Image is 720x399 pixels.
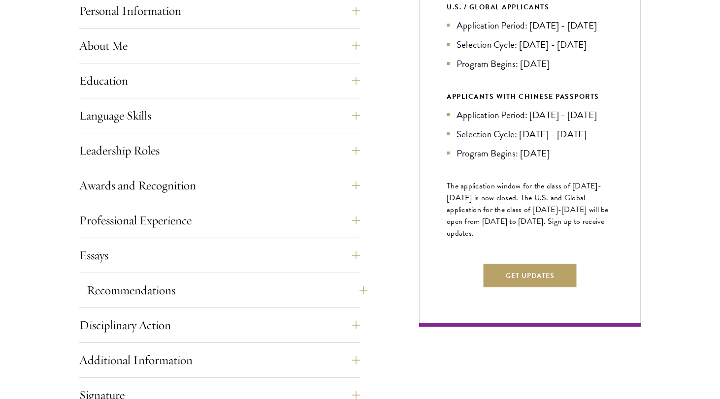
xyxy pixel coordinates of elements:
[484,264,577,287] button: Get Updates
[79,313,360,337] button: Disciplinary Action
[447,57,613,71] li: Program Begins: [DATE]
[447,180,609,239] span: The application window for the class of [DATE]-[DATE] is now closed. The U.S. and Global applicat...
[447,127,613,141] li: Selection Cycle: [DATE] - [DATE]
[87,278,367,302] button: Recommendations
[447,1,613,13] div: U.S. / GLOBAL APPLICANTS
[447,37,613,52] li: Selection Cycle: [DATE] - [DATE]
[79,244,360,267] button: Essays
[447,108,613,122] li: Application Period: [DATE] - [DATE]
[79,174,360,197] button: Awards and Recognition
[447,146,613,160] li: Program Begins: [DATE]
[79,348,360,372] button: Additional Information
[79,34,360,58] button: About Me
[79,139,360,162] button: Leadership Roles
[447,18,613,32] li: Application Period: [DATE] - [DATE]
[79,104,360,127] button: Language Skills
[79,69,360,92] button: Education
[447,91,613,103] div: APPLICANTS WITH CHINESE PASSPORTS
[79,209,360,232] button: Professional Experience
